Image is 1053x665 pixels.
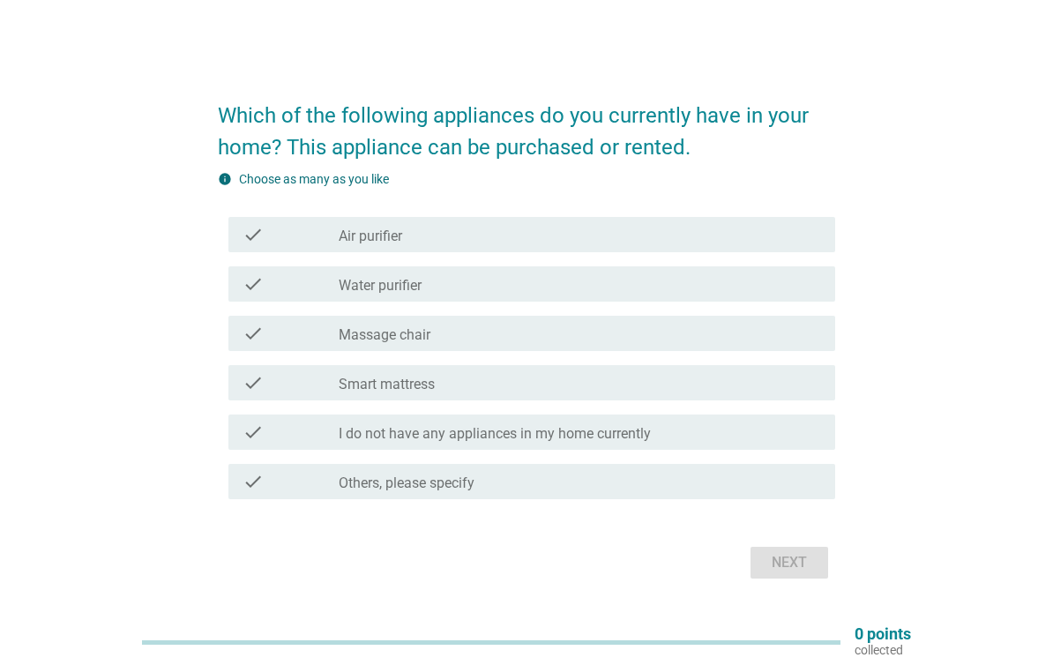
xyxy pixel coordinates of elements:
[855,642,911,658] p: collected
[239,172,389,186] label: Choose as many as you like
[243,471,264,492] i: check
[243,273,264,295] i: check
[855,626,911,642] p: 0 points
[243,323,264,344] i: check
[339,326,430,344] label: Massage chair
[243,224,264,245] i: check
[339,376,435,393] label: Smart mattress
[339,277,422,295] label: Water purifier
[243,422,264,443] i: check
[339,425,651,443] label: I do not have any appliances in my home currently
[339,474,474,492] label: Others, please specify
[218,82,835,163] h2: Which of the following appliances do you currently have in your home? This appliance can be purch...
[218,172,232,186] i: info
[339,228,402,245] label: Air purifier
[243,372,264,393] i: check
